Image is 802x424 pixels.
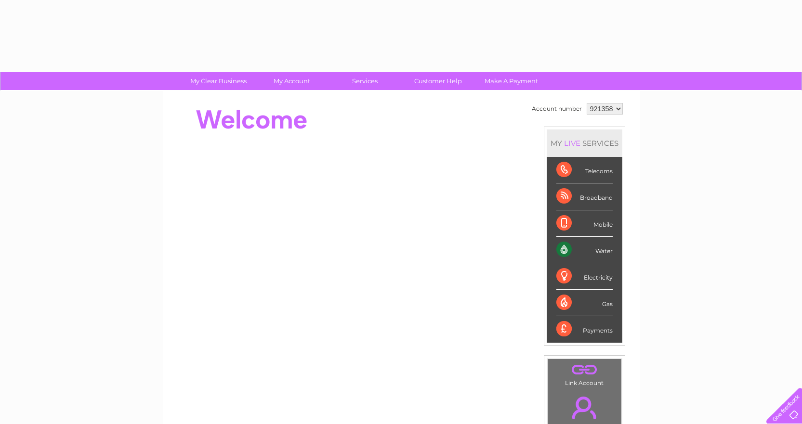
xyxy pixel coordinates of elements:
div: Payments [556,316,613,342]
div: Telecoms [556,157,613,183]
div: Mobile [556,210,613,237]
a: My Account [252,72,331,90]
div: Water [556,237,613,263]
a: My Clear Business [179,72,258,90]
div: LIVE [562,139,582,148]
a: Make A Payment [472,72,551,90]
div: Electricity [556,263,613,290]
div: Broadband [556,183,613,210]
div: MY SERVICES [547,129,622,157]
div: Gas [556,290,613,316]
a: Customer Help [398,72,478,90]
a: Services [325,72,405,90]
td: Link Account [547,359,622,389]
a: . [550,361,619,378]
td: Account number [529,101,584,117]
